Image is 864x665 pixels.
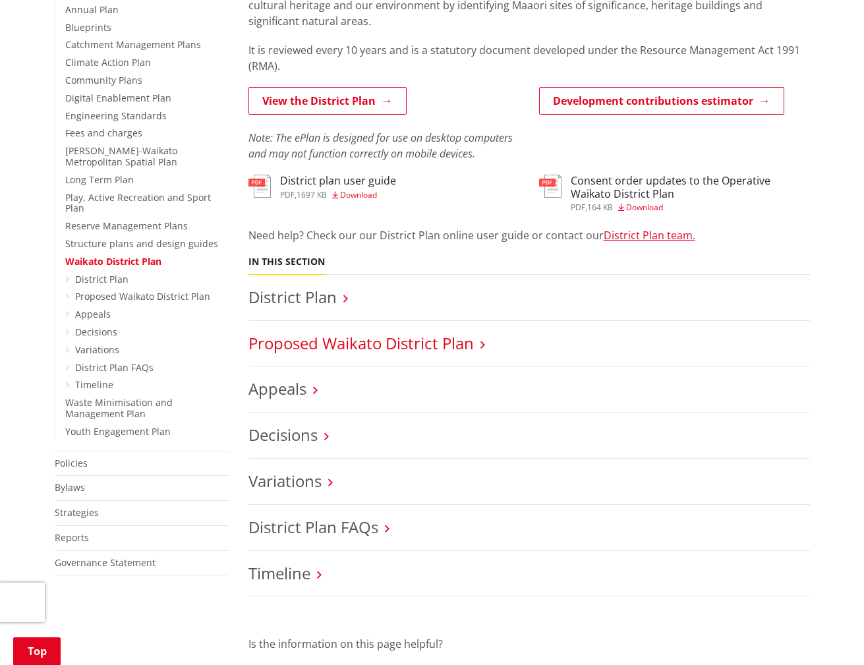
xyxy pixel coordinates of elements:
span: 164 KB [587,202,613,213]
a: Play, Active Recreation and Sport Plan [65,191,211,215]
span: Download [626,202,663,213]
a: View the District Plan [248,87,407,115]
a: Top [13,637,61,665]
h3: District plan user guide [280,175,396,187]
a: Timeline [75,378,113,391]
p: It is reviewed every 10 years and is a statutory document developed under the Resource Management... [248,42,810,74]
a: Timeline [248,562,310,584]
a: Bylaws [55,481,85,494]
a: Consent order updates to the Operative Waikato District Plan pdf,164 KB Download [539,175,810,211]
span: pdf [571,202,585,213]
em: Note: The ePlan is designed for use on desktop computers and may not function correctly on mobile... [248,130,513,161]
div: , [280,191,396,199]
p: Is the information on this page helpful? [248,636,810,652]
a: Decisions [75,326,117,338]
a: Proposed Waikato District Plan [75,290,210,303]
img: document-pdf.svg [248,175,271,198]
a: Youth Engagement Plan [65,425,171,438]
span: pdf [280,189,295,200]
a: Annual Plan [65,3,119,16]
a: Appeals [75,308,111,320]
span: Download [340,189,377,200]
a: Catchment Management Plans [65,38,201,51]
img: document-pdf.svg [539,175,562,198]
a: Fees and charges [65,127,142,139]
a: Governance Statement [55,556,156,569]
a: Variations [248,470,322,492]
div: , [571,204,810,212]
a: Blueprints [65,21,111,34]
a: Structure plans and design guides [65,237,218,250]
a: Appeals [248,378,306,399]
a: Reserve Management Plans [65,219,188,232]
a: District Plan team. [604,228,695,243]
a: District Plan [248,286,337,308]
a: Policies [55,457,88,469]
a: Decisions [248,424,318,446]
p: Need help? Check our our District Plan online user guide or contact our [248,227,810,243]
a: Long Term Plan [65,173,134,186]
a: Variations [75,343,119,356]
a: District Plan FAQs [75,361,154,374]
a: Strategies [55,506,99,519]
a: District Plan FAQs [248,516,378,538]
a: Waste Minimisation and Management Plan [65,396,173,420]
a: Reports [55,531,89,544]
h5: In this section [248,256,325,268]
span: 1697 KB [297,189,327,200]
a: District Plan [75,273,129,285]
a: District plan user guide pdf,1697 KB Download [248,175,396,198]
a: [PERSON_NAME]-Waikato Metropolitan Spatial Plan [65,144,177,168]
iframe: Messenger Launcher [803,610,851,657]
a: Digital Enablement Plan [65,92,171,104]
a: Proposed Waikato District Plan [248,332,474,354]
h3: Consent order updates to the Operative Waikato District Plan [571,175,810,200]
a: Engineering Standards [65,109,167,122]
a: Community Plans [65,74,142,86]
a: Waikato District Plan [65,255,161,268]
a: Climate Action Plan [65,56,151,69]
a: Development contributions estimator [539,87,784,115]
